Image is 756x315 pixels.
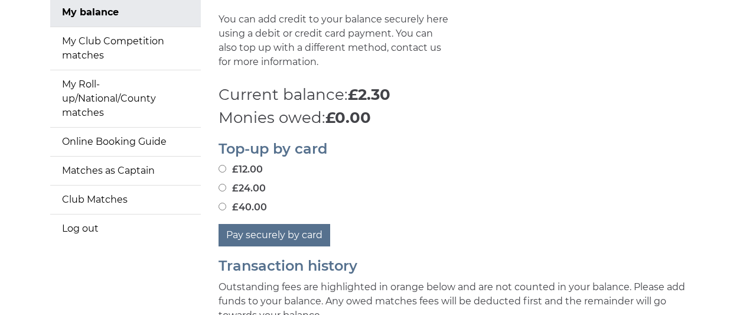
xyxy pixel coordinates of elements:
label: £24.00 [219,181,266,196]
h2: Transaction history [219,258,706,274]
h2: Top-up by card [219,141,706,157]
p: Monies owed: [219,106,706,129]
label: £40.00 [219,200,267,215]
strong: £2.30 [348,85,390,104]
strong: £0.00 [325,108,371,127]
a: Club Matches [50,186,201,214]
button: Pay securely by card [219,224,330,246]
label: £12.00 [219,163,263,177]
input: £24.00 [219,184,226,191]
p: Current balance: [219,83,706,106]
a: Matches as Captain [50,157,201,185]
input: £40.00 [219,203,226,210]
a: Online Booking Guide [50,128,201,156]
a: My Roll-up/National/County matches [50,70,201,127]
a: My Club Competition matches [50,27,201,70]
a: Log out [50,215,201,243]
input: £12.00 [219,165,226,173]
